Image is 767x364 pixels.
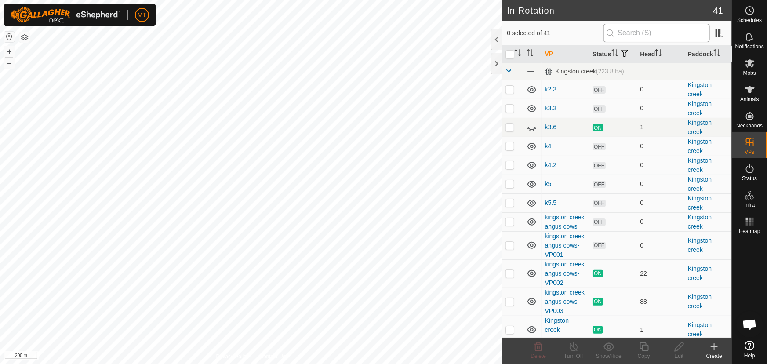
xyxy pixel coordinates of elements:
span: OFF [593,181,606,188]
span: OFF [593,162,606,169]
a: Kingston creek [688,293,712,309]
a: Contact Us [259,353,285,360]
td: 0 [636,137,684,156]
th: VP [542,46,589,63]
td: 88 [636,288,684,316]
a: k4 [545,142,552,149]
a: kingston creek angus cows-VP002 [545,261,585,286]
button: Reset Map [4,32,15,42]
span: Delete [531,353,546,359]
td: 0 [636,156,684,175]
img: Gallagher Logo [11,7,120,23]
a: Privacy Policy [216,353,249,360]
span: OFF [593,105,606,113]
a: Kingston creek [688,321,712,338]
h2: In Rotation [507,5,713,16]
td: 0 [636,212,684,231]
p-sorticon: Activate to sort [655,51,662,58]
p-sorticon: Activate to sort [514,51,521,58]
a: k3.3 [545,105,556,112]
a: Kingston creek [688,119,712,135]
a: Kingston creek escapees [545,317,571,342]
span: Infra [744,202,755,207]
td: 0 [636,231,684,259]
p-sorticon: Activate to sort [527,51,534,58]
button: – [4,58,15,68]
span: (223.8 ha) [596,68,624,75]
span: VPs [745,149,754,155]
span: Help [744,353,755,358]
div: Show/Hide [591,352,626,360]
td: 1 [636,316,684,344]
a: Kingston creek [688,265,712,281]
a: Kingston creek [688,195,712,211]
a: Kingston creek [688,157,712,173]
span: 0 selected of 41 [507,29,603,38]
span: 41 [713,4,723,17]
a: kingston creek angus cows-VP001 [545,233,585,258]
p-sorticon: Activate to sort [713,51,720,58]
p-sorticon: Activate to sort [611,51,618,58]
a: k2.3 [545,86,556,93]
span: Mobs [743,70,756,76]
td: 0 [636,193,684,212]
span: OFF [593,218,606,226]
td: 1 [636,118,684,137]
a: k5 [545,180,552,187]
div: Turn Off [556,352,591,360]
span: Schedules [737,18,762,23]
a: k4.2 [545,161,556,168]
a: Kingston creek [688,214,712,230]
a: Kingston creek [688,237,712,253]
a: Help [732,337,767,362]
a: kingston creek angus cows-VP003 [545,289,585,314]
th: Status [589,46,636,63]
span: Status [742,176,757,181]
span: OFF [593,143,606,150]
span: OFF [593,86,606,94]
span: ON [593,298,603,306]
a: Kingston creek [688,100,712,116]
span: Animals [740,97,759,102]
th: Head [636,46,684,63]
a: k3.6 [545,124,556,131]
td: 0 [636,175,684,193]
button: + [4,46,15,57]
a: k5.5 [545,199,556,206]
td: 22 [636,259,684,288]
th: Paddock [684,46,732,63]
input: Search (S) [603,24,710,42]
span: Heatmap [739,229,760,234]
div: Create [697,352,732,360]
span: Notifications [735,44,764,49]
td: 0 [636,99,684,118]
span: OFF [593,200,606,207]
div: Copy [626,352,662,360]
button: Map Layers [19,32,30,43]
div: Edit [662,352,697,360]
span: ON [593,124,603,131]
a: Kingston creek [688,176,712,192]
td: 0 [636,80,684,99]
span: OFF [593,242,606,249]
span: ON [593,326,603,334]
a: Kingston creek [688,138,712,154]
span: MT [138,11,146,20]
a: kingston creek angus cows [545,214,585,230]
a: Kingston creek [688,81,712,98]
span: Neckbands [736,123,763,128]
div: Kingston creek [545,68,624,75]
span: ON [593,270,603,277]
div: Open chat [737,311,763,338]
